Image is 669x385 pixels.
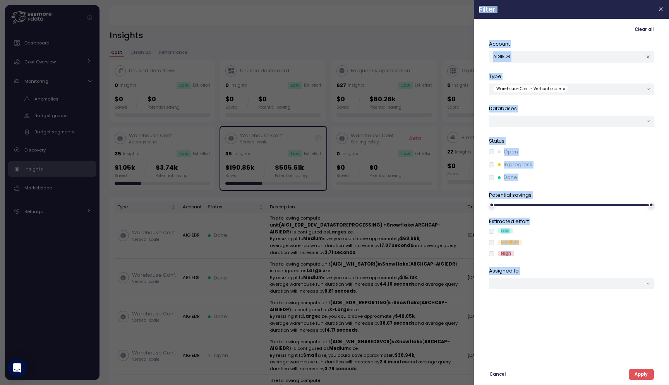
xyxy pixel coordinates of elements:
button: AIGIEDR [489,51,654,62]
div: Low [498,228,513,233]
span: Cancel [489,369,506,380]
span: Apply [635,369,648,380]
button: Clear all [634,24,654,35]
button: Cancel [489,369,506,380]
div: Open Intercom Messenger [8,359,26,377]
p: Potential savings [489,191,654,199]
p: In progress [504,161,532,169]
p: Assigned to [489,267,654,275]
div: High [498,251,514,256]
p: Estimated effort [489,218,654,225]
p: Databases [489,105,654,112]
p: Account [489,40,654,48]
p: Open [504,148,518,156]
p: Status [489,137,654,145]
div: Medium [498,240,522,245]
p: Type [489,73,654,80]
button: Apply [629,369,654,380]
span: Warehouse Conf. - Vertical scale [496,85,561,92]
p: Done [504,174,517,181]
h2: Filter [479,6,652,13]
